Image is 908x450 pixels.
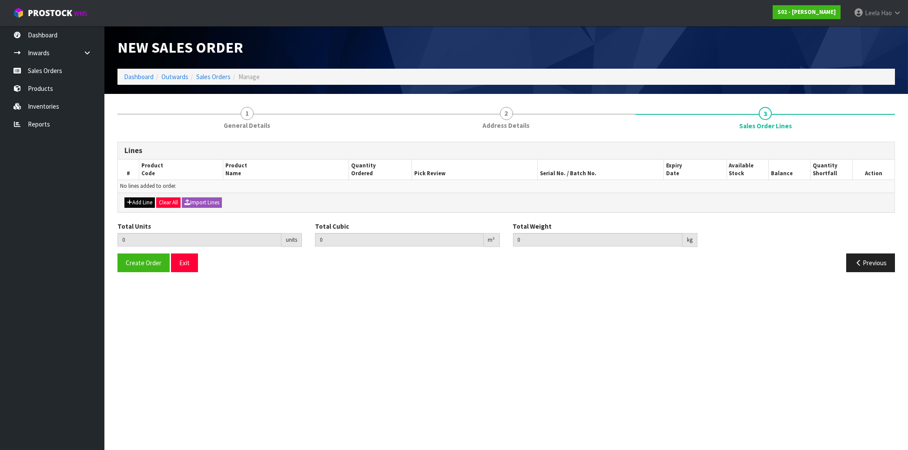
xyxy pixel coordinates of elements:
span: General Details [224,121,270,130]
span: Hao [881,9,892,17]
input: Total Weight [513,233,683,247]
div: m³ [484,233,500,247]
button: Clear All [156,197,181,208]
th: Quantity Shortfall [811,160,852,180]
button: Create Order [117,253,170,272]
img: cube-alt.png [13,7,24,18]
input: Total Cubic [315,233,483,247]
span: Sales Order Lines [739,121,792,130]
span: ProStock [28,7,72,19]
span: Manage [238,73,260,81]
th: # [118,160,139,180]
span: 3 [759,107,772,120]
label: Total Units [117,222,151,231]
label: Total Weight [513,222,552,231]
strong: S02 - [PERSON_NAME] [777,8,836,16]
th: Product Code [139,160,223,180]
span: Leela [865,9,880,17]
div: kg [683,233,697,247]
span: Sales Order Lines [117,135,895,279]
a: Dashboard [124,73,154,81]
td: No lines added to order. [118,180,895,193]
button: Add Line [124,197,155,208]
button: Previous [846,253,895,272]
span: Create Order [126,259,161,267]
h3: Lines [124,147,888,155]
th: Available Stock [727,160,768,180]
small: WMS [74,10,87,18]
a: Outwards [161,73,188,81]
button: Exit [171,253,198,272]
span: New Sales Order [117,38,243,57]
a: Sales Orders [196,73,231,81]
span: 2 [500,107,513,120]
th: Serial No. / Batch No. [538,160,663,180]
th: Pick Review [412,160,537,180]
th: Balance [768,160,810,180]
div: units [281,233,302,247]
button: Import Lines [182,197,222,208]
input: Total Units [117,233,281,247]
th: Expiry Date [663,160,727,180]
span: 1 [241,107,254,120]
th: Product Name [223,160,348,180]
th: Quantity Ordered [349,160,412,180]
th: Action [852,160,895,180]
span: Address Details [483,121,530,130]
label: Total Cubic [315,222,349,231]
